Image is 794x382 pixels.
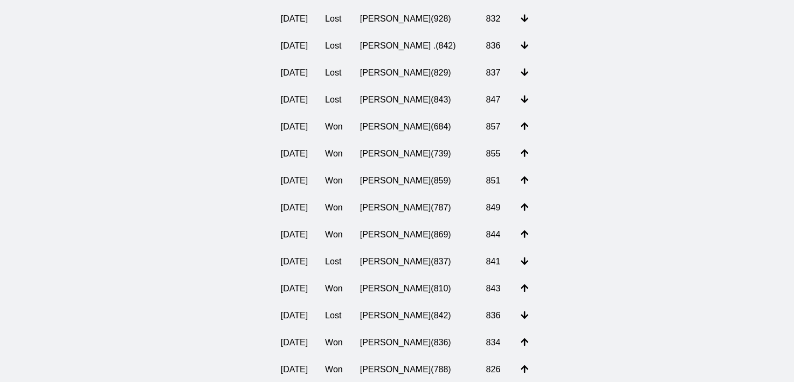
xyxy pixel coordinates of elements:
td: 841 [477,248,512,275]
td: [PERSON_NAME] ( 829 ) [351,59,478,86]
td: [DATE] [272,194,316,221]
td: 851 [477,167,512,194]
td: Won [316,113,351,140]
td: Lost [316,5,351,32]
td: 836 [477,32,512,59]
td: [PERSON_NAME] ( 810 ) [351,275,478,302]
td: 836 [477,302,512,329]
td: [PERSON_NAME] ( 859 ) [351,167,478,194]
td: Won [316,140,351,167]
td: [PERSON_NAME] ( 843 ) [351,86,478,113]
td: [DATE] [272,5,316,32]
td: Won [316,194,351,221]
td: [PERSON_NAME] . ( 842 ) [351,32,478,59]
td: 855 [477,140,512,167]
td: 857 [477,113,512,140]
td: Won [316,275,351,302]
td: [PERSON_NAME] ( 837 ) [351,248,478,275]
td: 844 [477,221,512,248]
td: [DATE] [272,275,316,302]
td: 843 [477,275,512,302]
td: [PERSON_NAME] ( 842 ) [351,302,478,329]
td: 849 [477,194,512,221]
td: Won [316,167,351,194]
td: [DATE] [272,86,316,113]
td: [DATE] [272,167,316,194]
td: [PERSON_NAME] ( 739 ) [351,140,478,167]
td: [DATE] [272,140,316,167]
td: 834 [477,329,512,356]
td: [DATE] [272,248,316,275]
td: Won [316,221,351,248]
td: [DATE] [272,113,316,140]
td: Lost [316,302,351,329]
td: Lost [316,32,351,59]
td: [PERSON_NAME] ( 869 ) [351,221,478,248]
td: Lost [316,59,351,86]
td: Lost [316,248,351,275]
td: [DATE] [272,59,316,86]
td: Won [316,329,351,356]
td: [PERSON_NAME] ( 836 ) [351,329,478,356]
td: 837 [477,59,512,86]
td: 832 [477,5,512,32]
td: [DATE] [272,221,316,248]
td: [PERSON_NAME] ( 787 ) [351,194,478,221]
td: 847 [477,86,512,113]
td: [PERSON_NAME] ( 684 ) [351,113,478,140]
td: [DATE] [272,302,316,329]
td: [DATE] [272,329,316,356]
td: Lost [316,86,351,113]
td: [DATE] [272,32,316,59]
td: [PERSON_NAME] ( 928 ) [351,5,478,32]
